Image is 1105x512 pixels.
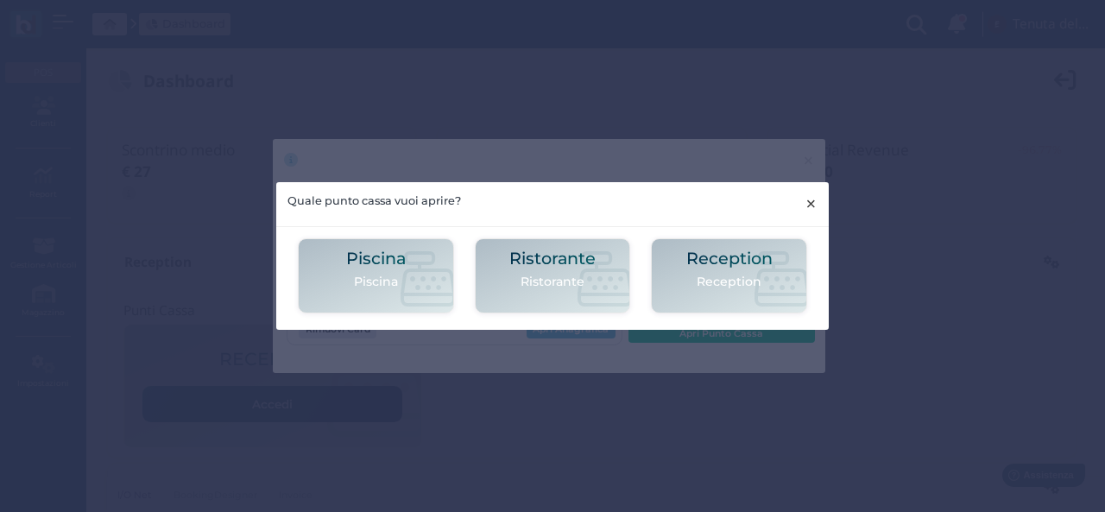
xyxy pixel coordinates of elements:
p: Piscina [346,273,406,291]
span: Assistenza [51,14,114,27]
h2: Ristorante [509,250,596,268]
p: Reception [686,273,773,291]
p: Ristorante [509,273,596,291]
button: Close [793,182,829,226]
h2: Piscina [346,250,406,268]
h5: Quale punto cassa vuoi aprire? [287,193,461,209]
span: × [805,193,818,215]
h2: Reception [686,250,773,268]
